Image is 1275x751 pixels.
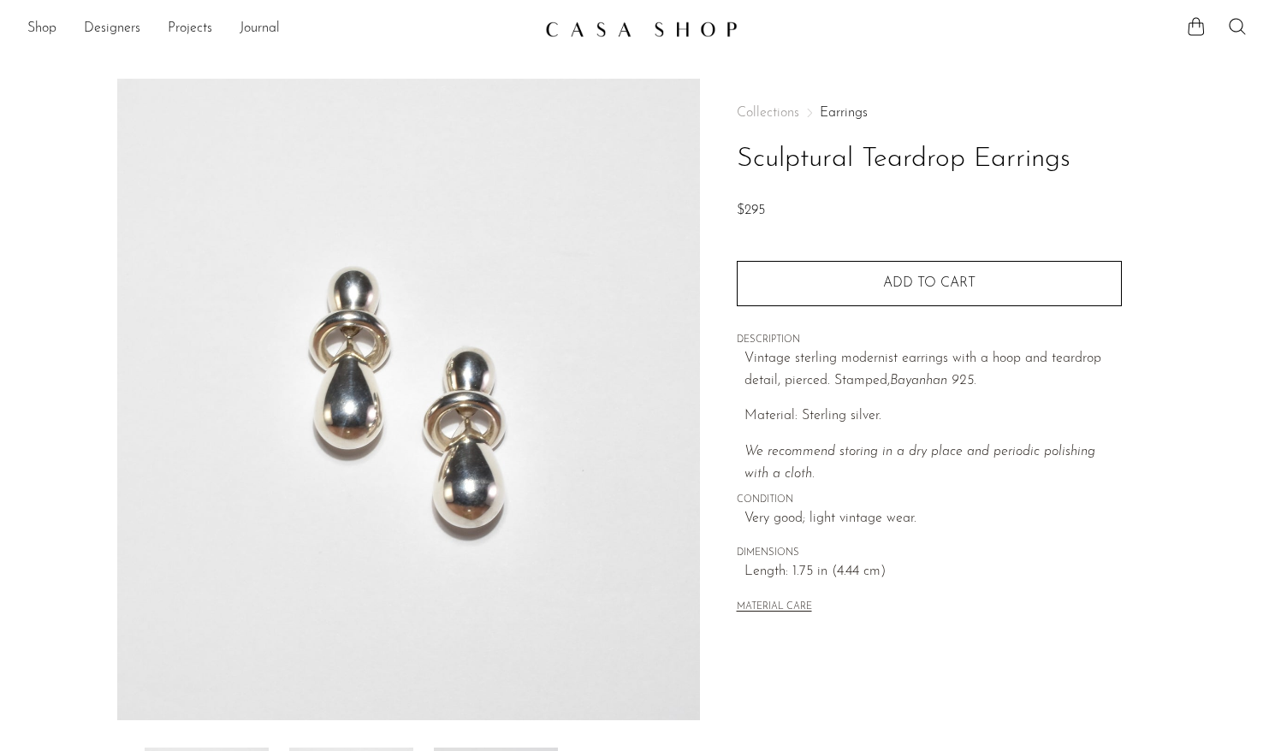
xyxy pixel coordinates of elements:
button: MATERIAL CARE [737,601,812,614]
i: We recommend storing in a dry place and periodic polishing with a cloth. [744,445,1095,481]
a: Projects [168,18,212,40]
nav: Desktop navigation [27,15,531,44]
a: Shop [27,18,56,40]
span: Very good; light vintage wear. [744,508,1122,530]
button: Add to cart [737,261,1122,305]
p: Vintage sterling modernist earrings with a hoop and teardrop detail, pierced. Stamped, [744,348,1122,392]
em: Bayanhan 925. [890,374,976,387]
span: Collections [737,106,799,120]
a: Earrings [820,106,868,120]
p: Material: Sterling silver. [744,405,1122,428]
nav: Breadcrumbs [737,106,1122,120]
span: $295 [737,204,765,217]
ul: NEW HEADER MENU [27,15,531,44]
h1: Sculptural Teardrop Earrings [737,138,1122,181]
span: Length: 1.75 in (4.44 cm) [744,561,1122,583]
span: CONDITION [737,493,1122,508]
span: Add to cart [883,275,976,292]
span: DIMENSIONS [737,546,1122,561]
img: Sculptural Teardrop Earrings [117,79,700,720]
a: Journal [240,18,280,40]
span: DESCRIPTION [737,333,1122,348]
a: Designers [84,18,140,40]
